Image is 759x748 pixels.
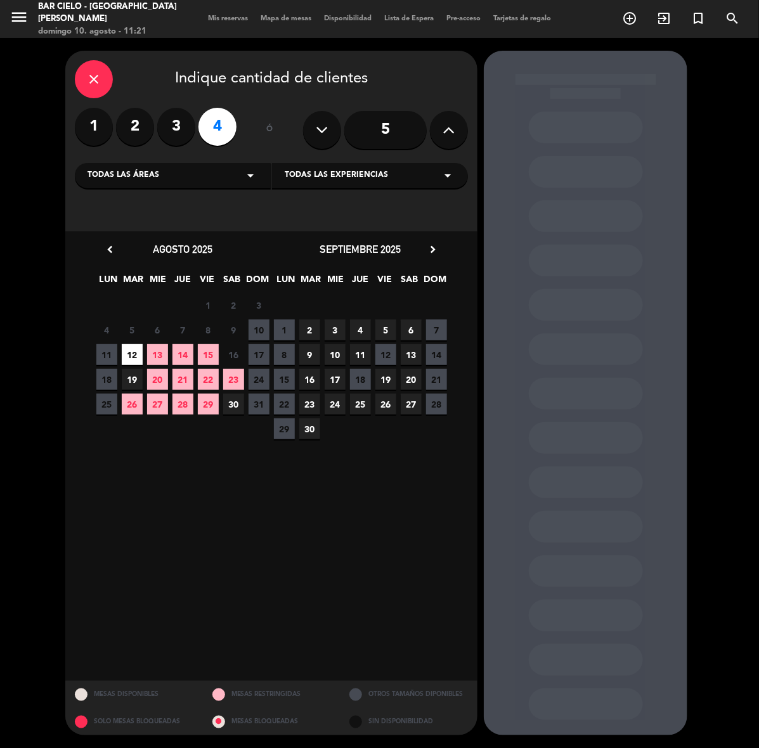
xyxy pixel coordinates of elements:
span: 18 [350,369,371,390]
span: 6 [147,319,168,340]
span: VIE [375,272,396,293]
span: 27 [147,394,168,415]
span: MAR [301,272,321,293]
span: 21 [172,369,193,390]
span: septiembre 2025 [320,243,401,255]
span: 4 [96,319,117,340]
span: Todas las áreas [88,169,159,182]
span: 25 [350,394,371,415]
button: menu [10,8,29,31]
span: 29 [274,418,295,439]
span: 4 [350,319,371,340]
span: DOM [247,272,268,293]
label: 1 [75,108,113,146]
span: JUE [350,272,371,293]
span: Tarjetas de regalo [487,15,557,22]
span: 1 [274,319,295,340]
span: LUN [98,272,119,293]
span: 1 [198,295,219,316]
span: MIE [325,272,346,293]
div: OTROS TAMAÑOS DIPONIBLES [340,681,477,708]
span: 17 [249,344,269,365]
span: 3 [325,319,346,340]
div: SIN DISPONIBILIDAD [340,708,477,735]
span: 25 [96,394,117,415]
span: 15 [274,369,295,390]
span: 20 [401,369,422,390]
span: VIE [197,272,218,293]
i: add_circle_outline [622,11,637,26]
span: 9 [223,319,244,340]
span: 7 [172,319,193,340]
span: 3 [249,295,269,316]
span: 15 [198,344,219,365]
i: arrow_drop_down [440,168,455,183]
span: 5 [122,319,143,340]
span: 26 [375,394,396,415]
span: 13 [147,344,168,365]
span: 24 [249,369,269,390]
div: MESAS BLOQUEADAS [203,708,341,735]
span: 21 [426,369,447,390]
span: JUE [172,272,193,293]
span: 7 [426,319,447,340]
span: 24 [325,394,346,415]
span: 11 [96,344,117,365]
label: 2 [116,108,154,146]
span: 10 [249,319,269,340]
span: 12 [375,344,396,365]
span: 30 [223,394,244,415]
span: 14 [426,344,447,365]
span: 30 [299,418,320,439]
span: 23 [299,394,320,415]
i: close [86,72,101,87]
label: 4 [198,108,237,146]
span: MAR [123,272,144,293]
span: 26 [122,394,143,415]
span: 2 [223,295,244,316]
div: ó [249,108,290,152]
span: MIE [148,272,169,293]
label: 3 [157,108,195,146]
span: 10 [325,344,346,365]
span: Disponibilidad [318,15,378,22]
span: 19 [375,369,396,390]
span: SAB [399,272,420,293]
div: Indique cantidad de clientes [75,60,468,98]
div: domingo 10. agosto - 11:21 [38,25,180,38]
span: Pre-acceso [440,15,487,22]
span: 13 [401,344,422,365]
span: 28 [172,394,193,415]
span: Todas las experiencias [285,169,388,182]
span: 29 [198,394,219,415]
i: search [725,11,740,26]
span: 8 [274,344,295,365]
span: 31 [249,394,269,415]
i: arrow_drop_down [243,168,258,183]
span: 23 [223,369,244,390]
div: Bar Cielo - [GEOGRAPHIC_DATA][PERSON_NAME] [38,1,180,25]
i: chevron_left [103,243,117,256]
div: MESAS DISPONIBLES [65,681,203,708]
span: Mis reservas [202,15,254,22]
span: LUN [276,272,297,293]
i: menu [10,8,29,27]
span: 22 [198,369,219,390]
span: 17 [325,369,346,390]
span: Lista de Espera [378,15,440,22]
span: agosto 2025 [153,243,212,255]
span: 5 [375,319,396,340]
span: 11 [350,344,371,365]
span: DOM [424,272,445,293]
span: 22 [274,394,295,415]
span: SAB [222,272,243,293]
i: chevron_right [426,243,439,256]
i: turned_in_not [691,11,706,26]
span: 6 [401,319,422,340]
span: 14 [172,344,193,365]
span: Mapa de mesas [254,15,318,22]
span: 9 [299,344,320,365]
i: exit_to_app [656,11,671,26]
span: 27 [401,394,422,415]
span: 16 [299,369,320,390]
